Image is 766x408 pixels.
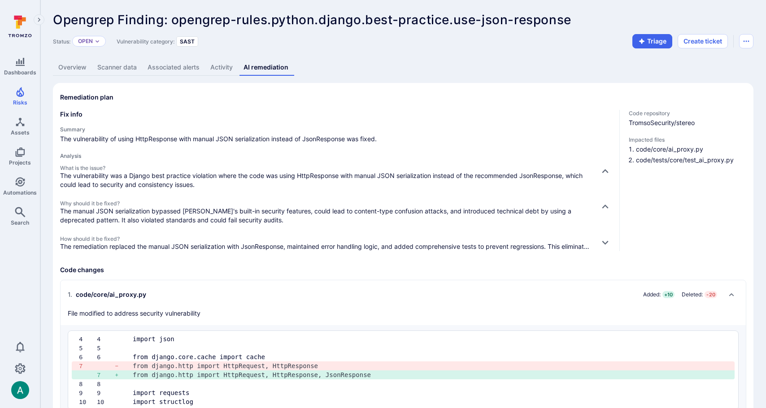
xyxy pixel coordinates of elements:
[60,165,592,171] span: What is the issue?
[632,34,672,48] button: Triage
[79,361,97,370] div: 7
[176,36,198,47] div: SAST
[629,110,746,117] span: Code repository
[636,145,746,154] li: code/core/ai_proxy.py
[115,370,133,379] div: +
[68,290,72,299] span: 1 .
[11,129,30,136] span: Assets
[97,379,115,388] div: 8
[3,189,37,196] span: Automations
[34,14,44,25] button: Expand navigation menu
[97,397,115,406] div: 10
[92,59,142,76] a: Scanner data
[133,388,727,397] pre: import requests
[97,370,115,379] div: 7
[95,39,100,44] button: Expand dropdown
[53,59,92,76] a: Overview
[60,110,612,119] h3: Fix info
[636,156,746,165] li: code/tests/core/test_ai_proxy.py
[53,12,571,27] span: Opengrep Finding: opengrep-rules.python.django.best-practice.use-json-response
[643,291,661,298] span: Added:
[60,126,612,133] h4: Summary
[739,34,753,48] button: Options menu
[133,397,727,406] pre: import structlog
[97,388,115,397] div: 9
[705,291,717,298] span: - 20
[36,16,42,24] i: Expand navigation menu
[13,99,27,106] span: Risks
[678,34,728,48] button: Create ticket
[68,290,146,299] div: code/core/ai_proxy.py
[61,280,746,325] div: Collapse
[79,334,97,343] div: 4
[115,361,133,370] div: -
[9,159,31,166] span: Projects
[682,291,703,298] span: Deleted:
[662,291,675,298] span: + 10
[60,93,113,102] h2: Remediation plan
[142,59,205,76] a: Associated alerts
[133,334,727,343] pre: import json
[60,265,746,274] h3: Code changes
[78,38,93,45] button: Open
[60,235,592,242] span: How should it be fixed?
[11,219,29,226] span: Search
[205,59,238,76] a: Activity
[60,135,612,143] span: The vulnerability of using HttpResponse with manual JSON serialization instead of JsonResponse wa...
[60,207,592,225] p: The manual JSON serialization bypassed [PERSON_NAME]'s built-in security features, could lead to ...
[79,388,97,397] div: 9
[97,343,115,352] div: 5
[133,361,727,370] pre: from django.http import HttpRequest, HttpResponse
[629,118,746,127] span: TromsoSecurity/stereo
[79,397,97,406] div: 10
[97,334,115,343] div: 4
[117,38,174,45] span: Vulnerability category:
[97,352,115,361] div: 6
[79,379,97,388] div: 8
[79,352,97,361] div: 6
[60,171,592,189] p: The vulnerability was a Django best practice violation where the code was using HttpResponse with...
[53,38,70,45] span: Status:
[629,136,746,143] span: Impacted files
[60,200,592,207] span: Why should it be fixed?
[133,370,727,379] pre: from django.http import HttpRequest, HttpResponse, JsonResponse
[68,309,200,318] p: File modified to address security vulnerability
[53,59,753,76] div: Vulnerability tabs
[238,59,294,76] a: AI remediation
[4,69,36,76] span: Dashboards
[11,381,29,399] img: ACg8ocLSa5mPYBaXNx3eFu_EmspyJX0laNWN7cXOFirfQ7srZveEpg=s96-c
[133,352,727,361] pre: from django.core.cache import cache
[60,152,612,159] h4: Analysis
[79,343,97,352] div: 5
[11,381,29,399] div: Arjan Dehar
[60,242,592,251] p: The remediation replaced the manual JSON serialization with JsonResponse, maintained error handli...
